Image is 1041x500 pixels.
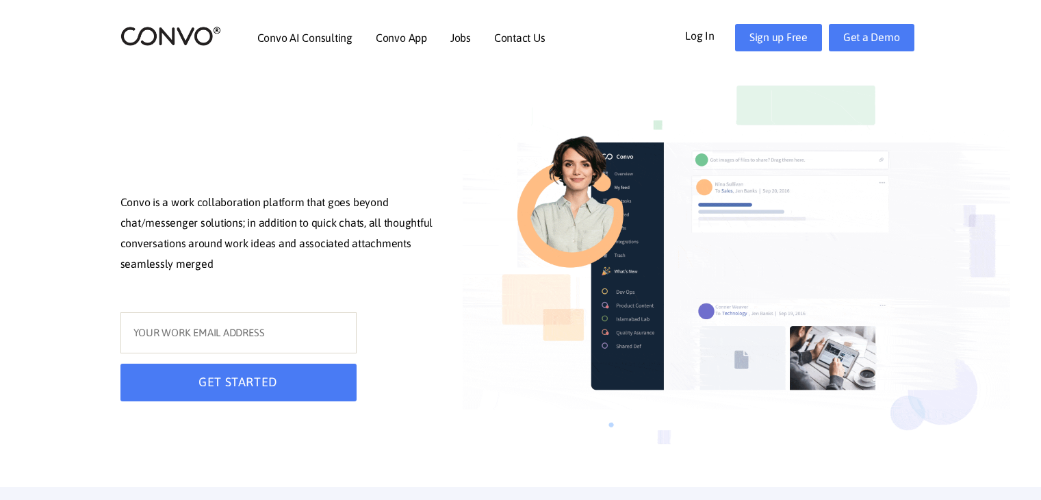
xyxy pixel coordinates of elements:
a: Jobs [450,32,471,43]
input: YOUR WORK EMAIL ADDRESS [120,312,357,353]
p: Convo is a work collaboration platform that goes beyond chat/messenger solutions; in addition to ... [120,192,442,277]
a: Convo App [376,32,427,43]
button: GET STARTED [120,364,357,401]
a: Log In [685,24,735,46]
a: Convo AI Consulting [257,32,352,43]
img: logo_2.png [120,25,221,47]
a: Get a Demo [829,24,914,51]
img: image_not_found [463,62,1010,487]
a: Contact Us [494,32,545,43]
a: Sign up Free [735,24,822,51]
